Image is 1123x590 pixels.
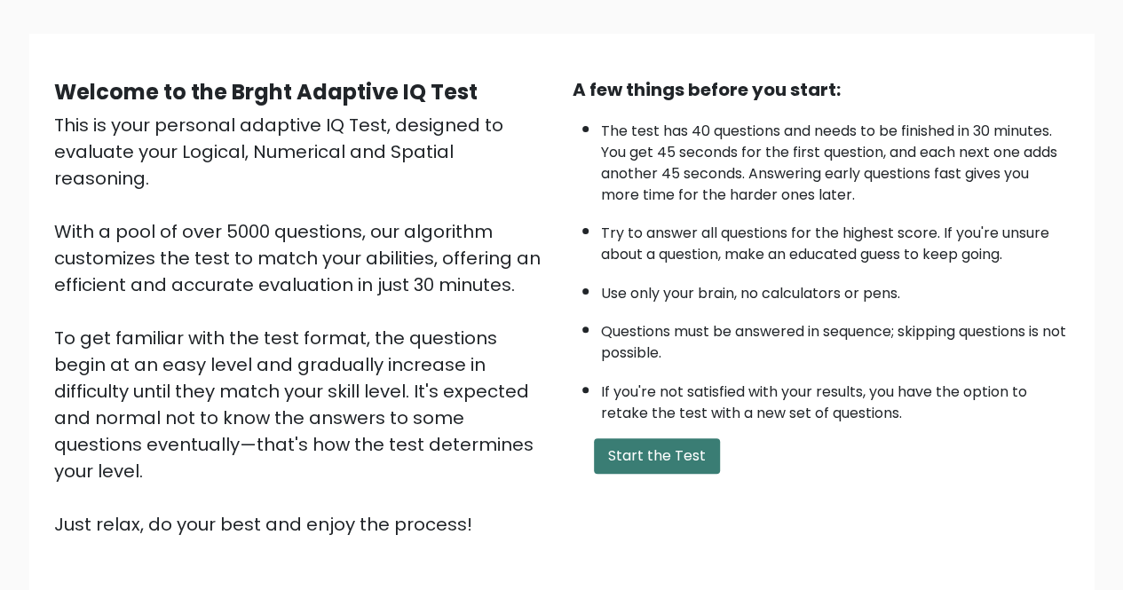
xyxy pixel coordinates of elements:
li: If you're not satisfied with your results, you have the option to retake the test with a new set ... [601,373,1070,424]
div: A few things before you start: [573,76,1070,103]
button: Start the Test [594,438,720,474]
div: This is your personal adaptive IQ Test, designed to evaluate your Logical, Numerical and Spatial ... [54,112,551,538]
li: Questions must be answered in sequence; skipping questions is not possible. [601,312,1070,364]
li: Use only your brain, no calculators or pens. [601,274,1070,304]
li: Try to answer all questions for the highest score. If you're unsure about a question, make an edu... [601,214,1070,265]
li: The test has 40 questions and needs to be finished in 30 minutes. You get 45 seconds for the firs... [601,112,1070,206]
b: Welcome to the Brght Adaptive IQ Test [54,77,478,106]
